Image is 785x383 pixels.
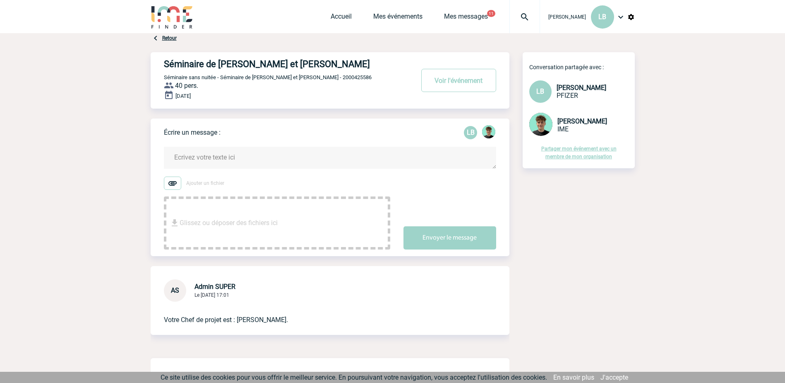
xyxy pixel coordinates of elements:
[164,59,389,69] h4: Séminaire de [PERSON_NAME] et [PERSON_NAME]
[194,283,235,291] span: Admin SUPER
[331,12,352,24] a: Accueil
[464,126,477,139] p: LB
[598,13,606,21] span: LB
[151,5,194,29] img: IME-Finder
[557,92,578,99] span: PFIZER
[162,35,177,41] a: Retour
[529,113,552,136] img: 131612-0.png
[529,64,635,70] p: Conversation partagée avec :
[600,373,628,381] a: J'accepte
[194,292,229,298] span: Le [DATE] 17:01
[161,373,547,381] span: Ce site utilise des cookies pour vous offrir le meilleur service. En poursuivant votre navigation...
[175,82,198,90] span: 40 pers.
[557,125,569,133] span: IME
[180,202,278,244] span: Glissez ou déposer des fichiers ici
[171,286,179,294] span: AS
[557,84,606,92] span: [PERSON_NAME]
[421,69,496,92] button: Voir l'événement
[553,373,594,381] a: En savoir plus
[164,74,372,80] span: Séminaire sans nuitée - Séminaire de [PERSON_NAME] et [PERSON_NAME] - 2000425586
[541,146,617,160] a: Partager mon événement avec un membre de mon organisation
[487,10,495,17] button: 11
[164,128,221,136] p: Écrire un message :
[536,87,544,95] span: LB
[373,12,423,24] a: Mes événements
[464,126,477,139] div: Laurence BOUCHER
[557,117,607,125] span: [PERSON_NAME]
[186,180,224,186] span: Ajouter un fichier
[164,302,473,325] p: Votre Chef de projet est : [PERSON_NAME].
[175,93,191,99] span: [DATE]
[403,226,496,250] button: Envoyer le message
[482,125,495,138] img: 131612-0.png
[444,12,488,24] a: Mes messages
[170,218,180,228] img: file_download.svg
[548,14,586,20] span: [PERSON_NAME]
[482,125,495,140] div: Victor KALB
